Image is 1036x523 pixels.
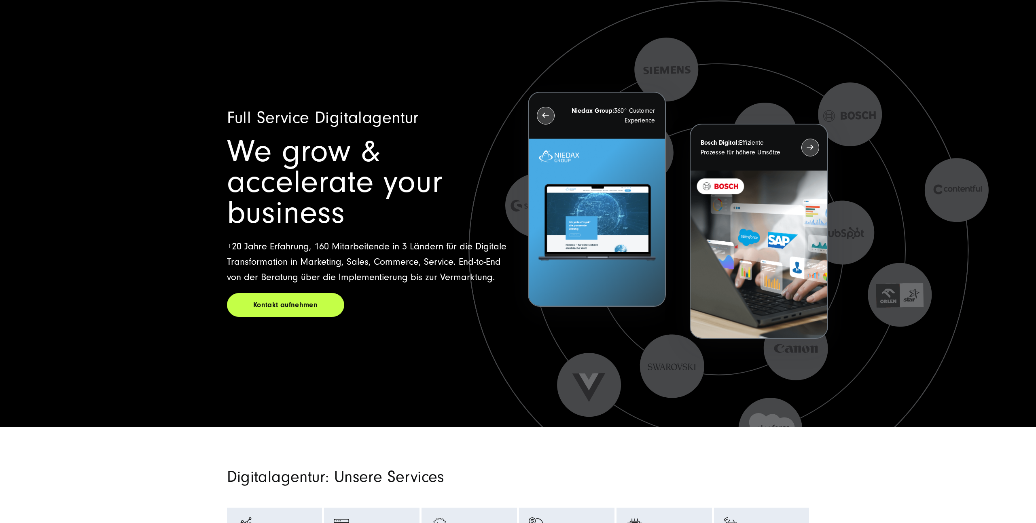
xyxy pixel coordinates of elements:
img: BOSCH - Kundeprojekt - Digital Transformation Agentur SUNZINET [691,171,827,338]
h1: We grow & accelerate your business [227,136,508,228]
strong: Bosch Digital: [701,139,739,146]
h2: Digitalagentur: Unsere Services [227,467,611,487]
button: Bosch Digital:Effiziente Prozesse für höhere Umsätze BOSCH - Kundeprojekt - Digital Transformatio... [690,124,828,339]
strong: Niedax Group: [572,107,614,114]
span: Full Service Digitalagentur [227,108,419,127]
button: Niedax Group:360° Customer Experience Letztes Projekt von Niedax. Ein Laptop auf dem die Niedax W... [528,92,666,307]
p: +20 Jahre Erfahrung, 160 Mitarbeitende in 3 Ländern für die Digitale Transformation in Marketing,... [227,239,508,285]
p: Effiziente Prozesse für höhere Umsätze [701,138,786,157]
a: Kontakt aufnehmen [227,293,344,317]
img: Letztes Projekt von Niedax. Ein Laptop auf dem die Niedax Website geöffnet ist, auf blauem Hinter... [529,139,665,306]
p: 360° Customer Experience [569,106,655,125]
